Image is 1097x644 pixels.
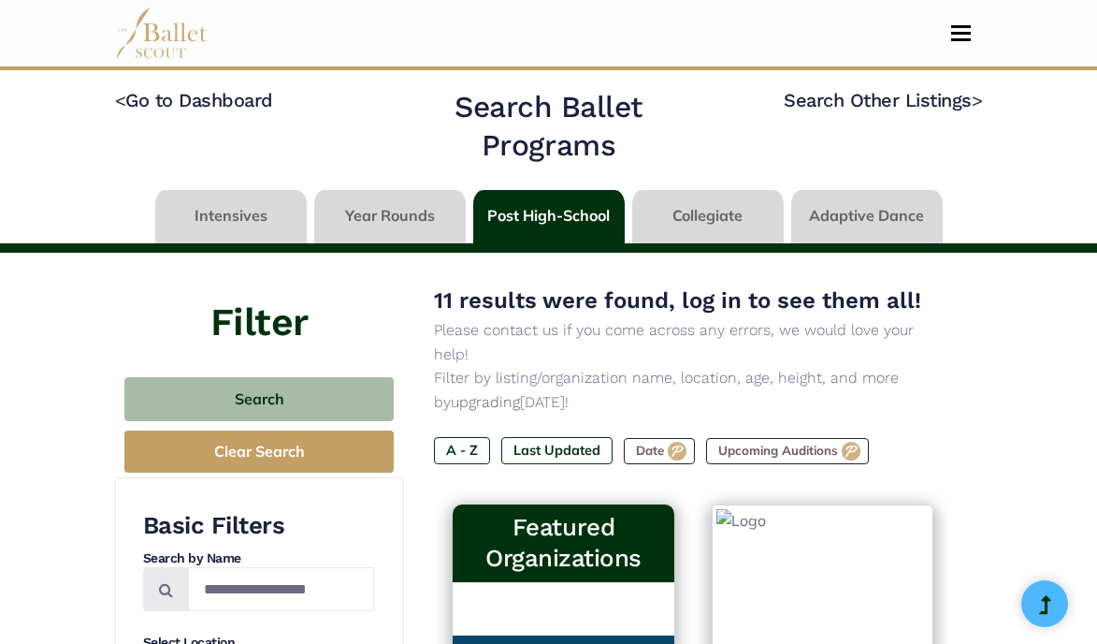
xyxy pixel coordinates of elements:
p: Please contact us if you come across any errors, we would love your help! [434,318,953,366]
span: 11 results were found, log in to see them all! [434,287,921,314]
li: Post High-School [469,190,628,243]
p: Filter by listing/organization name, location, age, height, and more by [DATE]! [434,366,953,414]
h3: Featured Organizations [468,512,659,575]
h2: Search Ballet Programs [390,88,708,166]
li: Year Rounds [310,190,469,243]
label: Date [624,438,695,464]
label: A - Z [434,437,490,463]
code: < [115,88,126,111]
button: Toggle navigation [939,24,983,42]
h4: Search by Name [143,549,373,568]
label: Last Updated [501,437,613,463]
h3: Basic Filters [143,510,373,542]
button: Clear Search [124,431,394,473]
input: Search by names... [188,567,374,611]
a: Search Other Listings> [784,89,982,111]
button: Search [124,377,394,421]
label: Upcoming Auditions [706,438,869,464]
h4: Filter [115,253,404,350]
li: Adaptive Dance [787,190,946,243]
a: upgrading [451,393,520,411]
li: Collegiate [628,190,787,243]
a: <Go to Dashboard [115,89,273,111]
code: > [972,88,983,111]
li: Intensives [152,190,310,243]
